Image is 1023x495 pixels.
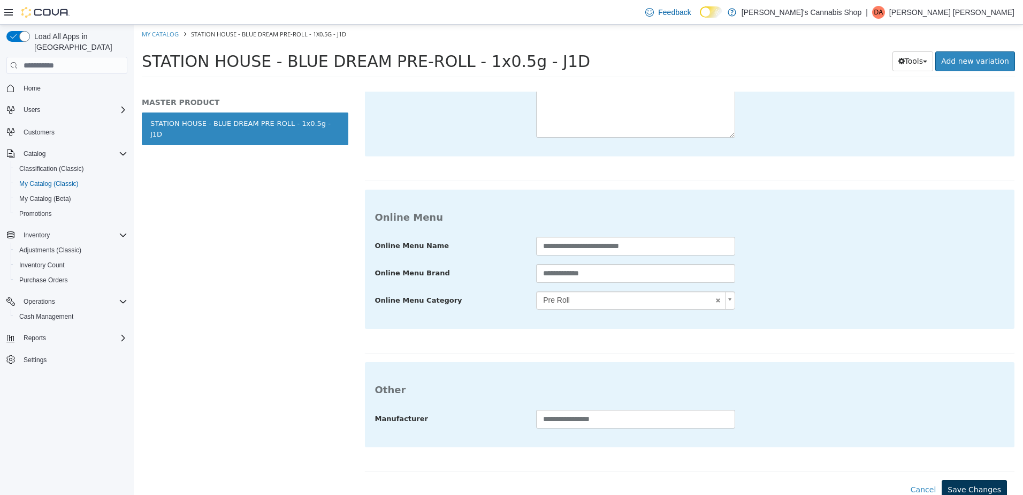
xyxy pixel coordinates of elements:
nav: Complex example [6,76,127,395]
span: Settings [19,353,127,366]
input: Dark Mode [700,6,722,18]
p: [PERSON_NAME]'s Cannabis Shop [742,6,861,19]
button: Purchase Orders [11,273,132,288]
span: Users [24,106,40,114]
button: Operations [19,295,59,308]
a: Classification (Classic) [15,162,88,175]
button: Classification (Classic) [11,161,132,176]
p: | [866,6,868,19]
span: Operations [19,295,127,308]
button: Reports [19,332,50,344]
span: Online Menu Category [241,272,329,280]
span: Promotions [19,209,52,218]
span: Cash Management [19,312,73,321]
span: Classification (Classic) [19,164,84,173]
span: My Catalog (Beta) [19,194,71,203]
span: Inventory [19,229,127,242]
p: [PERSON_NAME] [PERSON_NAME] [889,6,1014,19]
span: Inventory Count [15,259,127,272]
button: Catalog [19,147,50,160]
a: Cash Management [15,310,78,323]
span: STATION HOUSE - BLUE DREAM PRE-ROLL - 1x0.5g - J1D [57,5,212,13]
span: Purchase Orders [19,276,68,284]
span: Load All Apps in [GEOGRAPHIC_DATA] [30,31,127,52]
h3: Other [241,359,871,371]
button: Inventory Count [11,258,132,273]
a: Customers [19,126,59,139]
span: Cash Management [15,310,127,323]
button: Home [2,80,132,96]
span: My Catalog (Beta) [15,192,127,205]
span: My Catalog (Classic) [19,179,79,188]
button: Cash Management [11,309,132,324]
h3: Online Menu [241,186,871,199]
span: Promotions [15,207,127,220]
button: Users [2,102,132,117]
button: Users [19,103,44,116]
span: Feedback [658,7,691,18]
a: My Catalog (Classic) [15,177,83,190]
span: Operations [24,297,55,306]
button: Operations [2,294,132,309]
div: Dylan Ann McKinney [872,6,885,19]
button: Customers [2,124,132,139]
img: Cova [21,7,70,18]
span: Inventory Count [19,261,65,269]
button: My Catalog (Classic) [11,176,132,191]
button: Settings [2,352,132,367]
button: Promotions [11,206,132,221]
button: Cancel [771,455,808,475]
span: My Catalog (Classic) [15,177,127,190]
a: Adjustments (Classic) [15,244,86,257]
span: Inventory [24,231,50,239]
span: Customers [19,125,127,138]
span: DA [874,6,883,19]
span: Classification (Classic) [15,162,127,175]
a: Home [19,82,45,95]
span: Catalog [24,149,45,158]
button: Catalog [2,146,132,161]
button: Tools [759,27,800,47]
span: Reports [19,332,127,344]
span: Reports [24,334,46,342]
span: STATION HOUSE - BLUE DREAM PRE-ROLL - 1x0.5g - J1D [8,27,456,46]
button: Adjustments (Classic) [11,243,132,258]
h5: MASTER PRODUCT [8,73,215,82]
a: Settings [19,354,51,366]
span: Settings [24,356,47,364]
a: Promotions [15,207,56,220]
span: Manufacturer [241,390,294,398]
button: Reports [2,331,132,346]
a: STATION HOUSE - BLUE DREAM PRE-ROLL - 1x0.5g - J1D [8,88,215,121]
a: Feedback [641,2,695,23]
button: Inventory [2,228,132,243]
span: Adjustments (Classic) [19,246,81,254]
span: Users [19,103,127,116]
span: Home [24,84,41,93]
span: Adjustments (Classic) [15,244,127,257]
a: Add new variation [801,27,881,47]
span: Online Menu Name [241,217,316,225]
button: My Catalog (Beta) [11,191,132,206]
a: My Catalog [8,5,45,13]
a: My Catalog (Beta) [15,192,75,205]
a: Inventory Count [15,259,69,272]
a: Pre Roll [402,267,601,285]
span: Online Menu Brand [241,244,316,252]
span: Catalog [19,147,127,160]
span: Customers [24,128,55,137]
span: Home [19,81,127,95]
span: Pre Roll [403,267,578,284]
button: Inventory [19,229,54,242]
a: Purchase Orders [15,274,72,287]
button: Save Changes [808,455,873,475]
span: Purchase Orders [15,274,127,287]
